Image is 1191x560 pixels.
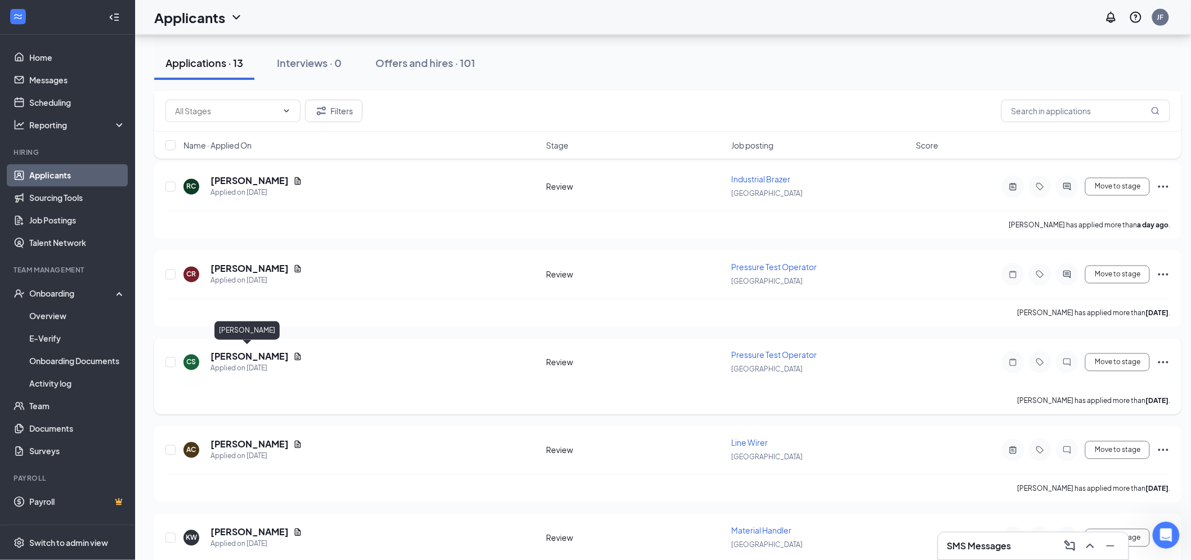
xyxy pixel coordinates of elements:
div: Jacob says… [9,186,216,230]
svg: Tag [1033,446,1047,455]
b: [DATE] [1145,485,1168,493]
a: Surveys [29,440,126,463]
svg: Document [293,265,302,274]
div: Jacob says… [9,286,216,330]
a: Support Request [61,38,164,62]
iframe: To enrich screen reader interactions, please activate Accessibility in Grammarly extension settings [1153,522,1180,549]
a: Applicants [29,164,126,187]
h5: [PERSON_NAME] [211,175,289,187]
div: RC [187,182,196,191]
svg: ChevronUp [1083,539,1097,553]
div: Payroll [14,474,123,483]
div: Sure, not a problem. [18,337,99,348]
button: Emoji picker [17,369,26,378]
span: Industrial Brazer [731,174,790,185]
div: Reporting [29,119,126,131]
svg: Analysis [14,119,25,131]
div: Jacob says… [9,160,216,186]
svg: Ellipses [1157,268,1170,281]
span: Pressure Test Operator [731,262,817,272]
div: Applications · 13 [165,56,243,70]
a: Talent Network [29,232,126,254]
button: Upload attachment [53,369,62,378]
div: Review [547,445,724,456]
div: Thanks for confirming. Could you also confirm if you are getting any type of error messages or ju... [18,111,176,145]
span: Job posting [731,140,773,151]
span: Stage [547,140,569,151]
span: [GEOGRAPHIC_DATA] [731,190,803,198]
span: [GEOGRAPHIC_DATA] [731,541,803,549]
div: Say says… [9,105,216,160]
div: Say says… [9,230,216,286]
svg: ChevronDown [282,106,291,115]
b: [DATE] [1145,309,1168,317]
div: Switch to admin view [29,537,108,549]
h5: [PERSON_NAME] [211,438,289,451]
svg: Filter [315,104,328,118]
svg: MagnifyingGlass [1151,106,1160,115]
button: Move to stage [1085,266,1150,284]
p: [PERSON_NAME] has applied more than . [1009,221,1170,230]
div: CS [187,357,196,367]
p: Active in the last 15m [55,14,135,25]
button: Move to stage [1085,353,1150,371]
a: Sourcing Tools [29,187,126,209]
div: Review [547,269,724,280]
img: Profile image for Say [32,6,50,24]
div: Applied on [DATE] [211,451,302,462]
p: [PERSON_NAME] has applied more than . [1017,396,1170,406]
div: Oh, okay, great! We can still open the ticket if you prefer, in case you experience the same issue. [18,237,176,270]
h5: [PERSON_NAME] [211,351,289,363]
button: Move to stage [1085,529,1150,547]
div: CR [187,270,196,279]
button: Start recording [71,369,80,378]
svg: ActiveChat [1060,182,1074,191]
div: Yeah ill make sure I can do my others. Thank you. [50,293,207,315]
a: Scheduling [29,91,126,114]
div: Review [547,181,724,192]
a: Activity log [29,373,126,395]
div: Hiring [14,147,123,157]
input: Search in applications [1001,100,1170,122]
div: Applied on [DATE] [211,275,302,286]
svg: QuestionInfo [1129,11,1143,24]
b: a day ago [1137,221,1168,230]
h5: [PERSON_NAME] [211,526,289,539]
span: Support Request [85,46,154,55]
div: Review [547,357,724,368]
div: Yeah ill make sure I can do my others. Thank you. [41,286,216,321]
div: Applied on [DATE] [211,363,302,374]
a: Overview [29,305,126,328]
span: Score [916,140,938,151]
h5: [PERSON_NAME] [211,263,289,275]
svg: Ellipses [1157,180,1170,194]
button: ComposeMessage [1061,537,1079,555]
button: Move to stage [1085,178,1150,196]
span: [GEOGRAPHIC_DATA] [731,365,803,374]
svg: Document [293,528,302,537]
svg: ComposeMessage [1063,539,1077,553]
a: Messages [29,69,126,91]
svg: Document [293,177,302,186]
p: [PERSON_NAME] has applied more than . [1017,308,1170,318]
div: I have logged out and back in. I have restarted my computer also and it still freezes in the same... [41,49,216,96]
div: AC [187,445,196,455]
div: Oh, okay, great! We can still open the ticket if you prefer, in case you experience the same issue. [9,230,185,277]
textarea: Message… [10,345,216,364]
button: go back [7,5,29,26]
div: [PERSON_NAME] [214,321,280,340]
div: I have logged out and back in. I have restarted my computer also and it still freezes in the same... [50,56,207,89]
span: Pressure Test Operator [731,350,817,360]
div: just a blank screen. [121,160,216,185]
div: just a blank screen. [130,167,207,178]
span: [GEOGRAPHIC_DATA] [731,277,803,286]
div: Close [198,5,218,25]
svg: Ellipses [1157,443,1170,457]
div: Jacob says… [9,49,216,105]
svg: ActiveNote [1006,182,1020,191]
svg: ActiveChat [1060,270,1074,279]
svg: Settings [14,537,25,549]
svg: ChatInactive [1060,358,1074,367]
h3: SMS Messages [947,540,1011,552]
svg: Document [293,352,302,361]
